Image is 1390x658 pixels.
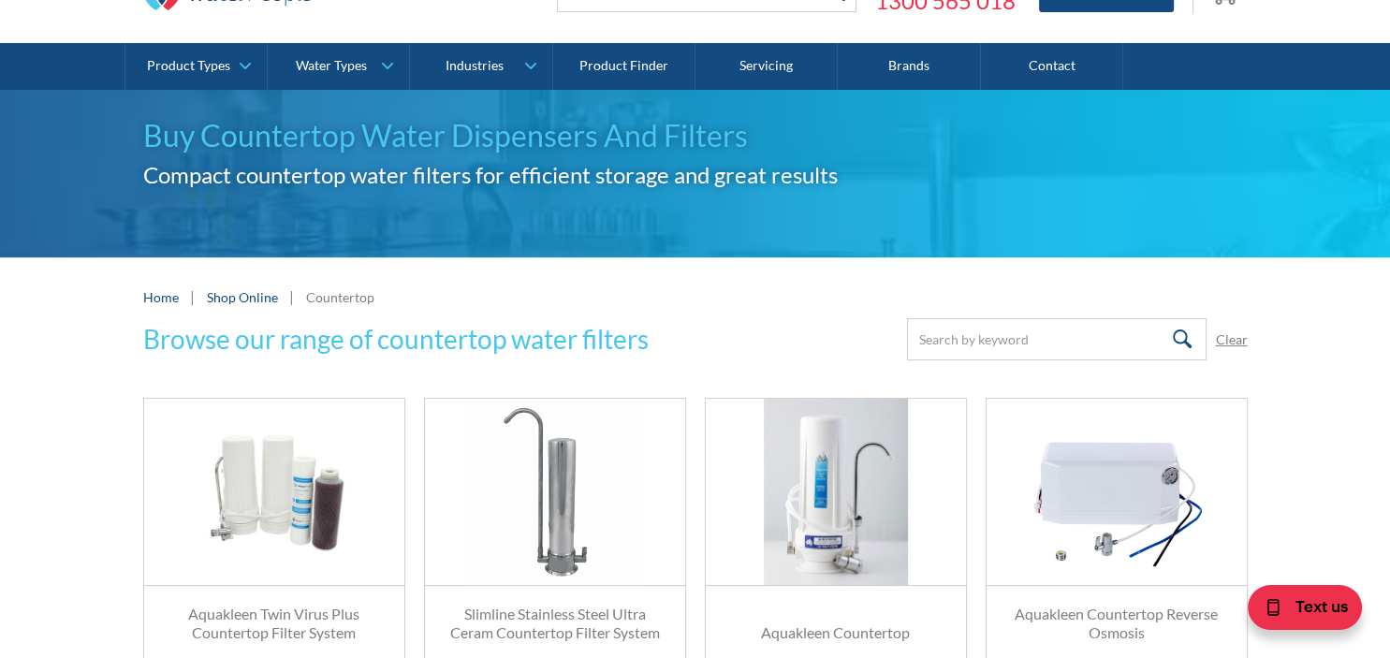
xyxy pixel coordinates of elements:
h3: Aquakleen Countertop [724,623,947,643]
h3: Browse our range of countertop water filters [143,319,649,358]
input: Search by keyword [907,318,1207,360]
a: Industries [410,43,551,90]
form: Email Form [907,318,1248,360]
a: Brands [838,43,980,90]
a: Water Types [268,43,409,90]
div: Countertop [306,287,374,307]
div: Industries [445,58,503,74]
h3: Aquakleen Countertop Reverse Osmosis [1005,605,1228,644]
h2: Compact countertop water filters for efficient storage and great results [143,158,1248,192]
h1: Buy Countertop Water Dispensers And Filters [143,113,1248,158]
a: Contact [981,43,1123,90]
div: | [188,285,198,308]
div: | [287,285,297,308]
a: Product Finder [553,43,695,90]
iframe: podium webchat widget bubble [1203,564,1390,658]
a: Product Types [125,43,267,90]
a: Shop Online [207,287,278,307]
div: Water Types [296,58,367,74]
h3: Aquakleen Twin Virus Plus Countertop Filter System [163,605,386,644]
a: Home [143,287,179,307]
a: Clear [1216,329,1248,349]
h3: Slimline Stainless Steel Ultra Ceram Countertop Filter System [444,605,666,644]
div: Product Types [147,58,230,74]
a: Servicing [695,43,838,90]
